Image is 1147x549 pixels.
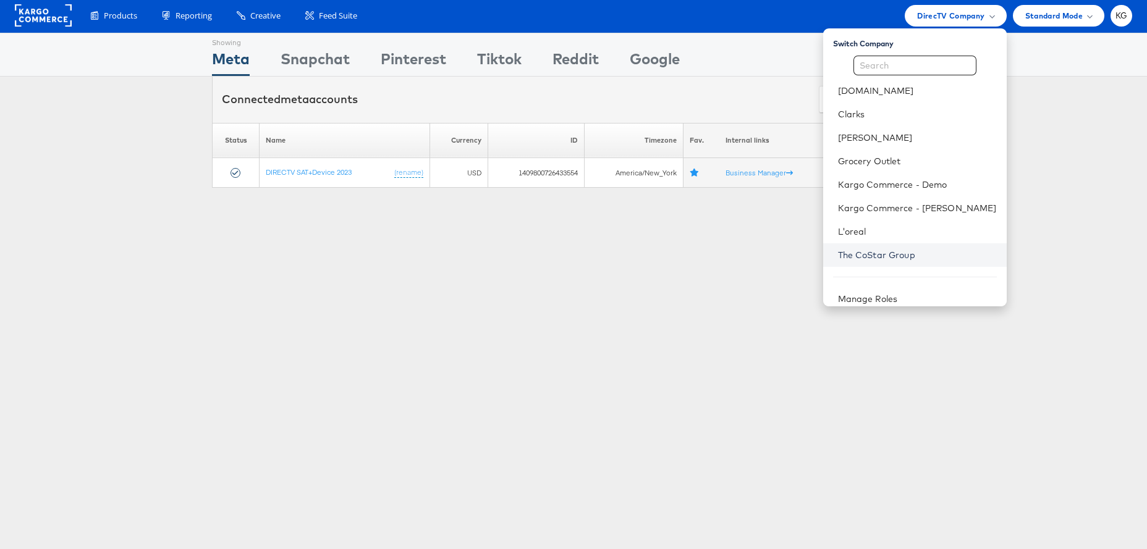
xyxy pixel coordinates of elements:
button: ConnectmetaAccounts [819,86,925,114]
input: Search [853,56,976,75]
div: Meta [212,48,250,76]
div: Reddit [552,48,599,76]
span: KG [1115,12,1128,20]
a: [PERSON_NAME] [838,132,997,144]
th: Timezone [584,123,683,158]
span: meta [281,92,309,106]
a: [DOMAIN_NAME] [838,85,997,97]
span: Feed Suite [319,10,357,22]
div: Connected accounts [222,91,358,107]
div: Switch Company [833,33,1007,49]
div: Tiktok [477,48,522,76]
th: Currency [430,123,488,158]
span: Reporting [176,10,212,22]
div: Snapchat [281,48,350,76]
span: DirecTV Company [917,9,984,22]
td: America/New_York [584,158,683,188]
div: Pinterest [381,48,446,76]
a: Manage Roles [838,293,898,304]
a: Grocery Outlet [838,155,997,167]
div: Google [630,48,680,76]
a: Kargo Commerce - [PERSON_NAME] [838,202,997,214]
span: Creative [250,10,281,22]
th: ID [488,123,584,158]
span: Standard Mode [1025,9,1083,22]
a: The CoStar Group [838,249,997,261]
td: 1409800726433554 [488,158,584,188]
a: Kargo Commerce - Demo [838,178,997,191]
th: Name [260,123,430,158]
a: L'oreal [838,225,997,238]
a: (rename) [394,167,423,178]
th: Status [213,123,260,158]
a: DIRECTV SAT+Device 2023 [266,167,352,177]
div: Showing [212,33,250,48]
a: Business Manager [726,168,793,177]
span: Products [104,10,137,22]
a: Clarks [838,108,997,120]
td: USD [430,158,488,188]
